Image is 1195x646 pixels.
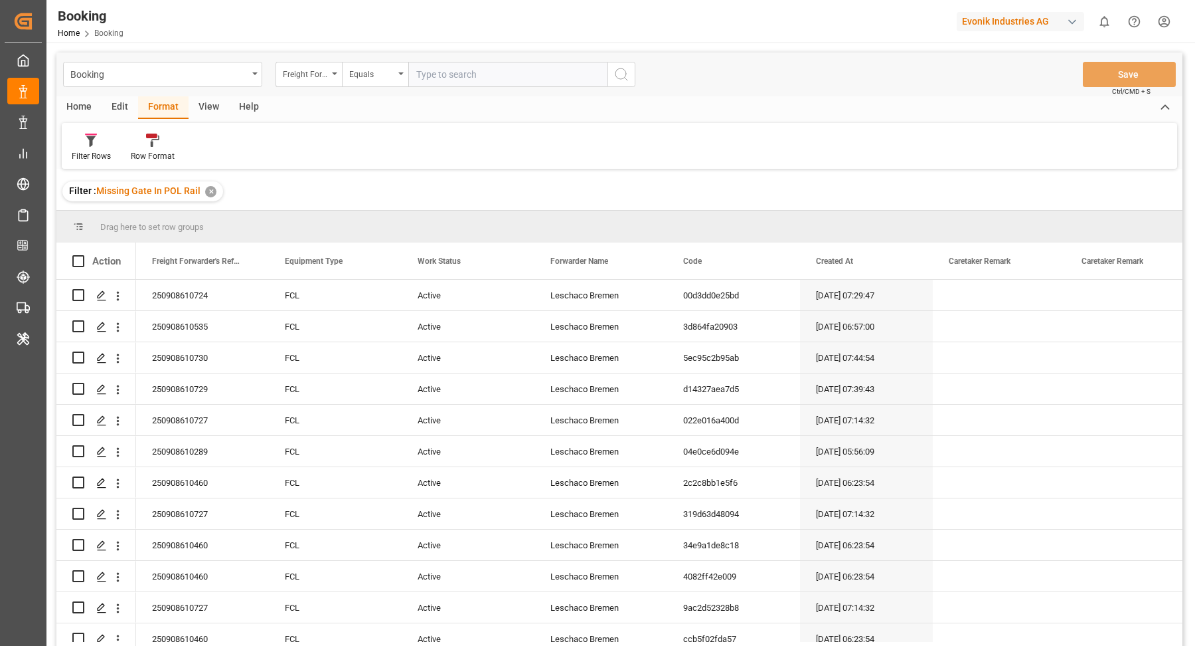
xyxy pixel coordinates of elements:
[96,185,200,196] span: Missing Gate In POL Rail
[402,311,534,342] div: Active
[342,62,408,87] button: open menu
[72,150,111,162] div: Filter Rows
[136,498,269,529] div: 250908610727
[800,561,933,592] div: [DATE] 06:23:54
[56,436,136,467] div: Press SPACE to select this row.
[69,185,96,196] span: Filter :
[949,257,1010,266] span: Caretaker Remark
[269,561,402,592] div: FCL
[136,592,269,623] div: 250908610727
[402,280,534,310] div: Active
[269,592,402,623] div: FCL
[56,374,136,405] div: Press SPACE to select this row.
[667,405,800,435] div: 022e016a400d
[418,257,461,266] span: Work Status
[667,374,800,404] div: d14327aea7d5
[667,280,800,310] div: 00d3dd0e25bd
[269,498,402,529] div: FCL
[800,280,933,310] div: [DATE] 07:29:47
[276,62,342,87] button: open menu
[402,592,534,623] div: Active
[56,342,136,374] div: Press SPACE to select this row.
[92,255,121,267] div: Action
[136,342,269,373] div: 250908610730
[63,62,262,87] button: open menu
[269,311,402,342] div: FCL
[667,342,800,373] div: 5ec95c2b95ab
[136,280,269,310] div: 250908610724
[957,9,1089,34] button: Evonik Industries AG
[56,280,136,311] div: Press SPACE to select this row.
[269,467,402,498] div: FCL
[534,311,667,342] div: Leschaco Bremen
[800,592,933,623] div: [DATE] 07:14:32
[667,530,800,560] div: 34e9a1de8c18
[550,257,608,266] span: Forwarder Name
[402,561,534,592] div: Active
[667,592,800,623] div: 9ac2d52328b8
[269,280,402,310] div: FCL
[136,374,269,404] div: 250908610729
[189,96,229,119] div: View
[667,311,800,342] div: 3d864fa20903
[800,374,933,404] div: [DATE] 07:39:43
[56,467,136,498] div: Press SPACE to select this row.
[283,65,328,80] div: Freight Forwarder's Reference No.
[402,498,534,529] div: Active
[800,467,933,498] div: [DATE] 06:23:54
[534,592,667,623] div: Leschaco Bremen
[138,96,189,119] div: Format
[800,498,933,529] div: [DATE] 07:14:32
[136,436,269,467] div: 250908610289
[269,436,402,467] div: FCL
[229,96,269,119] div: Help
[152,257,241,266] span: Freight Forwarder's Reference No.
[58,6,123,26] div: Booking
[534,342,667,373] div: Leschaco Bremen
[800,311,933,342] div: [DATE] 06:57:00
[56,592,136,623] div: Press SPACE to select this row.
[1089,7,1119,37] button: show 0 new notifications
[534,405,667,435] div: Leschaco Bremen
[1083,62,1176,87] button: Save
[667,467,800,498] div: 2c2c8bb1e5f6
[402,467,534,498] div: Active
[402,374,534,404] div: Active
[402,405,534,435] div: Active
[408,62,607,87] input: Type to search
[102,96,138,119] div: Edit
[136,467,269,498] div: 250908610460
[402,342,534,373] div: Active
[667,436,800,467] div: 04e0ce6d094e
[100,222,204,232] span: Drag here to set row groups
[534,530,667,560] div: Leschaco Bremen
[1112,86,1151,96] span: Ctrl/CMD + S
[269,342,402,373] div: FCL
[269,374,402,404] div: FCL
[56,561,136,592] div: Press SPACE to select this row.
[534,280,667,310] div: Leschaco Bremen
[136,405,269,435] div: 250908610727
[957,12,1084,31] div: Evonik Industries AG
[800,342,933,373] div: [DATE] 07:44:54
[534,561,667,592] div: Leschaco Bremen
[285,257,343,266] span: Equipment Type
[70,65,248,82] div: Booking
[402,436,534,467] div: Active
[800,436,933,467] div: [DATE] 05:56:09
[58,29,80,38] a: Home
[56,498,136,530] div: Press SPACE to select this row.
[800,530,933,560] div: [DATE] 06:23:54
[349,65,394,80] div: Equals
[136,311,269,342] div: 250908610535
[56,405,136,436] div: Press SPACE to select this row.
[667,561,800,592] div: 4082ff42e009
[269,530,402,560] div: FCL
[131,150,175,162] div: Row Format
[534,467,667,498] div: Leschaco Bremen
[800,405,933,435] div: [DATE] 07:14:32
[534,374,667,404] div: Leschaco Bremen
[136,530,269,560] div: 250908610460
[56,530,136,561] div: Press SPACE to select this row.
[683,257,702,266] span: Code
